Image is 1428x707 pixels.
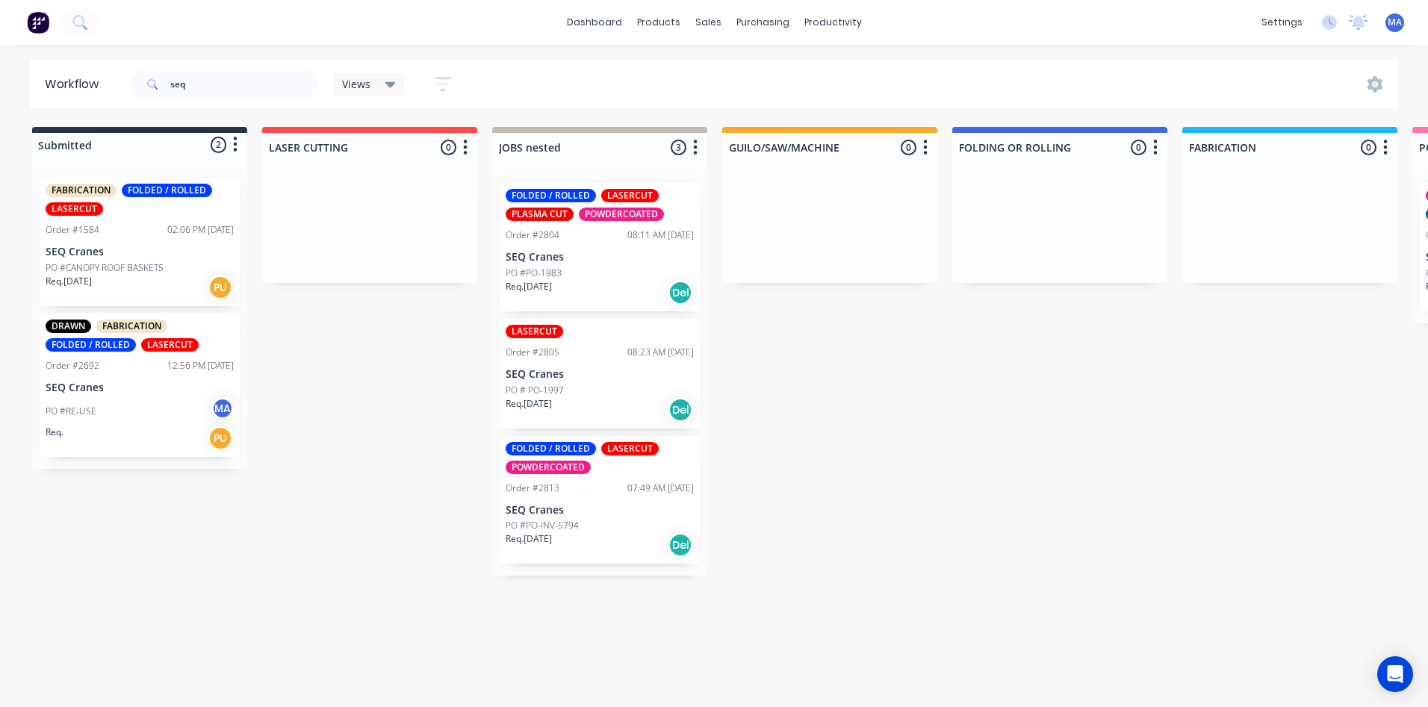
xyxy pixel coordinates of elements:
[40,178,240,306] div: FABRICATIONFOLDED / ROLLEDLASERCUTOrder #158402:06 PM [DATE]SEQ CranesPO #CANOPY ROOF BASKETSReq....
[122,184,212,197] div: FOLDED / ROLLED
[506,325,563,338] div: LASERCUT
[579,208,664,221] div: POWDERCOATED
[506,442,596,455] div: FOLDED / ROLLED
[506,267,562,280] p: PO #PO-1983
[46,275,92,288] p: Req. [DATE]
[46,359,99,373] div: Order #2692
[627,228,694,242] div: 08:11 AM [DATE]
[797,11,869,34] div: productivity
[506,346,559,359] div: Order #2805
[506,504,694,517] p: SEQ Cranes
[506,384,564,397] p: PO # PO-1997
[46,223,99,237] div: Order #1584
[208,275,232,299] div: PU
[506,280,552,293] p: Req. [DATE]
[506,397,552,411] p: Req. [DATE]
[46,405,96,418] p: PO #RE-USE
[27,11,49,34] img: Factory
[1388,16,1402,29] span: MA
[506,189,596,202] div: FOLDED / ROLLED
[170,69,318,99] input: Search for orders...
[668,533,692,557] div: Del
[500,319,700,429] div: LASERCUTOrder #280508:23 AM [DATE]SEQ CranesPO # PO-1997Req.[DATE]Del
[729,11,797,34] div: purchasing
[46,426,63,439] p: Req.
[506,368,694,381] p: SEQ Cranes
[506,228,559,242] div: Order #2804
[46,184,117,197] div: FABRICATION
[601,442,659,455] div: LASERCUT
[342,76,370,92] span: Views
[46,338,136,352] div: FOLDED / ROLLED
[46,261,164,275] p: PO #CANOPY ROOF BASKETS
[46,381,234,394] p: SEQ Cranes
[559,11,630,34] a: dashboard
[627,346,694,359] div: 08:23 AM [DATE]
[40,314,240,457] div: DRAWNFABRICATIONFOLDED / ROLLEDLASERCUTOrder #269212:56 PM [DATE]SEQ CranesPO #RE-USEMAReq.PU
[45,75,106,93] div: Workflow
[1377,656,1413,692] div: Open Intercom Messenger
[506,532,552,546] p: Req. [DATE]
[668,281,692,305] div: Del
[506,519,579,532] p: PO #PO-INV-5794
[500,183,700,311] div: FOLDED / ROLLEDLASERCUTPLASMA CUTPOWDERCOATEDOrder #280408:11 AM [DATE]SEQ CranesPO #PO-1983Req.[...
[96,320,167,333] div: FABRICATION
[46,202,103,216] div: LASERCUT
[46,320,91,333] div: DRAWN
[167,223,234,237] div: 02:06 PM [DATE]
[46,246,234,258] p: SEQ Cranes
[601,189,659,202] div: LASERCUT
[141,338,199,352] div: LASERCUT
[208,426,232,450] div: PU
[211,397,234,420] div: MA
[500,436,700,564] div: FOLDED / ROLLEDLASERCUTPOWDERCOATEDOrder #281307:49 AM [DATE]SEQ CranesPO #PO-INV-5794Req.[DATE]Del
[506,461,591,474] div: POWDERCOATED
[506,251,694,264] p: SEQ Cranes
[506,208,574,221] div: PLASMA CUT
[1254,11,1310,34] div: settings
[506,482,559,495] div: Order #2813
[167,359,234,373] div: 12:56 PM [DATE]
[668,398,692,422] div: Del
[688,11,729,34] div: sales
[627,482,694,495] div: 07:49 AM [DATE]
[630,11,688,34] div: products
